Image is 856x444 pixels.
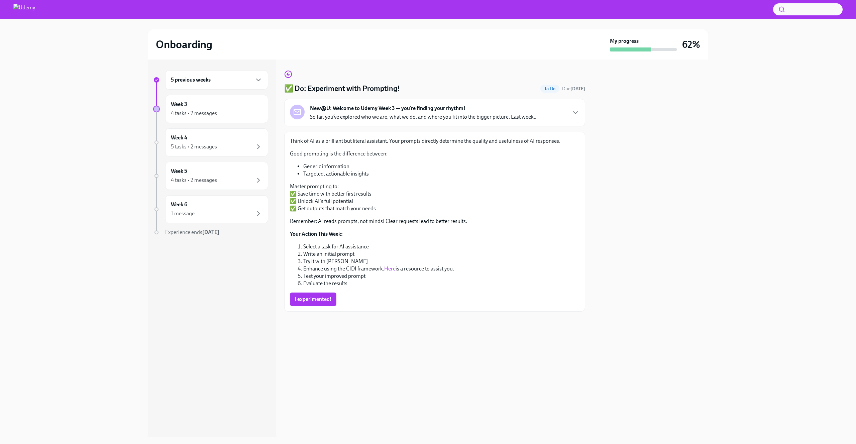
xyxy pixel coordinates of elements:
span: Experience ends [165,229,219,235]
p: Remember: AI reads prompts, not minds! Clear requests lead to better results. [290,218,579,225]
div: 5 previous weeks [165,70,268,90]
span: To Do [540,86,559,91]
button: I experimented! [290,293,336,306]
a: Here [384,265,396,272]
strong: [DATE] [202,229,219,235]
a: Week 61 message [153,195,268,223]
strong: Your Action This Week: [290,231,343,237]
strong: My progress [610,37,639,45]
strong: [DATE] [570,86,585,92]
h6: Week 4 [171,134,187,141]
h3: 62% [682,38,700,50]
div: 1 message [171,210,195,217]
p: Think of AI as a brilliant but literal assistant. Your prompts directly determine the quality and... [290,137,579,145]
strong: New@U: Welcome to Udemy Week 3 — you’re finding your rhythm! [310,105,465,112]
span: Due [562,86,585,92]
h6: Week 5 [171,168,187,175]
span: September 13th, 2025 10:00 [562,86,585,92]
span: I experimented! [295,296,332,303]
li: Enhance using the CIDI framework. is a resource to assist you. [303,265,579,272]
h6: 5 previous weeks [171,76,211,84]
h4: ✅ Do: Experiment with Prompting! [284,84,400,94]
div: 4 tasks • 2 messages [171,177,217,184]
img: Udemy [13,4,35,15]
a: Week 34 tasks • 2 messages [153,95,268,123]
li: Select a task for AI assistance [303,243,579,250]
h2: Onboarding [156,38,212,51]
h6: Week 3 [171,101,187,108]
li: Targeted, actionable insights [303,170,579,178]
li: Try it with [PERSON_NAME] [303,258,579,265]
p: So far, you’ve explored who we are, what we do, and where you fit into the bigger picture. Last w... [310,113,538,121]
a: Week 45 tasks • 2 messages [153,128,268,156]
a: Week 54 tasks • 2 messages [153,162,268,190]
li: Test your improved prompt [303,272,579,280]
li: Evaluate the results [303,280,579,287]
p: Good prompting is the difference between: [290,150,579,157]
h6: Week 6 [171,201,187,208]
li: Write an initial prompt [303,250,579,258]
p: Master prompting to: ✅ Save time with better first results ✅ Unlock AI's full potential ✅ Get out... [290,183,579,212]
div: 4 tasks • 2 messages [171,110,217,117]
div: 5 tasks • 2 messages [171,143,217,150]
li: Generic information [303,163,579,170]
